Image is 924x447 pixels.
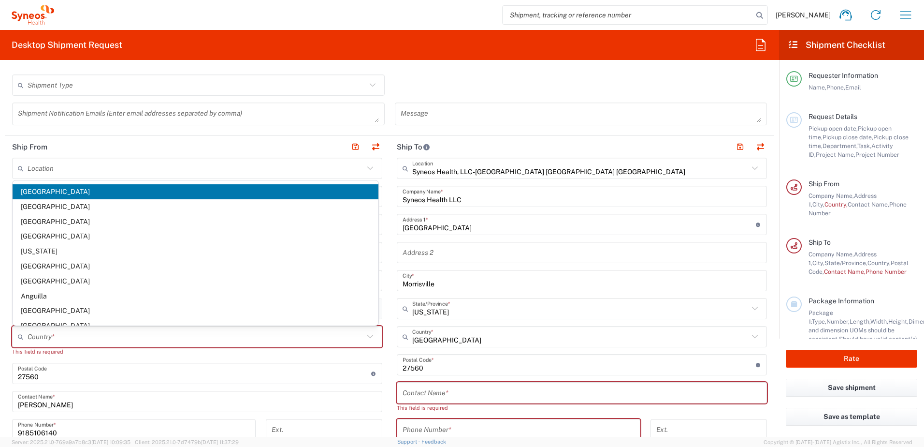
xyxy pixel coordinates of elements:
[845,84,861,91] span: Email
[808,72,878,79] span: Requester Information
[91,439,130,445] span: [DATE] 10:09:35
[823,134,873,141] span: Pickup close date,
[808,84,826,91] span: Name,
[824,268,866,275] span: Contact Name,
[397,142,430,152] h2: Ship To
[12,39,122,51] h2: Desktop Shipment Request
[201,439,239,445] span: [DATE] 11:37:29
[824,259,867,267] span: State/Province,
[866,268,907,275] span: Phone Number
[786,379,917,397] button: Save shipment
[13,229,378,244] span: [GEOGRAPHIC_DATA]
[12,347,382,356] div: This field is required
[824,201,848,208] span: Country,
[823,142,857,149] span: Department,
[808,113,857,120] span: Request Details
[13,184,378,199] span: [GEOGRAPHIC_DATA]
[12,142,47,152] h2: Ship From
[421,439,446,445] a: Feedback
[13,199,378,214] span: [GEOGRAPHIC_DATA]
[13,244,378,259] span: [US_STATE]
[808,180,839,188] span: Ship From
[776,11,831,19] span: [PERSON_NAME]
[786,408,917,426] button: Save as template
[839,335,917,343] span: Should have valid content(s)
[848,201,889,208] span: Contact Name,
[826,84,845,91] span: Phone,
[812,318,826,325] span: Type,
[888,318,909,325] span: Height,
[13,303,378,318] span: [GEOGRAPHIC_DATA]
[397,403,767,412] div: This field is required
[867,259,891,267] span: Country,
[764,438,912,447] span: Copyright © [DATE]-[DATE] Agistix Inc., All Rights Reserved
[13,214,378,229] span: [GEOGRAPHIC_DATA]
[808,309,833,325] span: Package 1:
[397,439,421,445] a: Support
[808,251,854,258] span: Company Name,
[870,318,888,325] span: Width,
[788,39,885,51] h2: Shipment Checklist
[812,259,824,267] span: City,
[816,151,855,158] span: Project Name,
[808,297,874,305] span: Package Information
[12,439,130,445] span: Server: 2025.21.0-769a9a7b8c3
[135,439,239,445] span: Client: 2025.21.0-7d7479b
[857,142,871,149] span: Task,
[808,238,831,246] span: Ship To
[826,318,850,325] span: Number,
[13,274,378,289] span: [GEOGRAPHIC_DATA]
[808,192,854,199] span: Company Name,
[786,350,917,368] button: Rate
[13,259,378,274] span: [GEOGRAPHIC_DATA]
[13,318,378,333] span: [GEOGRAPHIC_DATA]
[503,6,753,24] input: Shipment, tracking or reference number
[13,289,378,304] span: Anguilla
[855,151,899,158] span: Project Number
[812,201,824,208] span: City,
[808,125,858,132] span: Pickup open date,
[850,318,870,325] span: Length,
